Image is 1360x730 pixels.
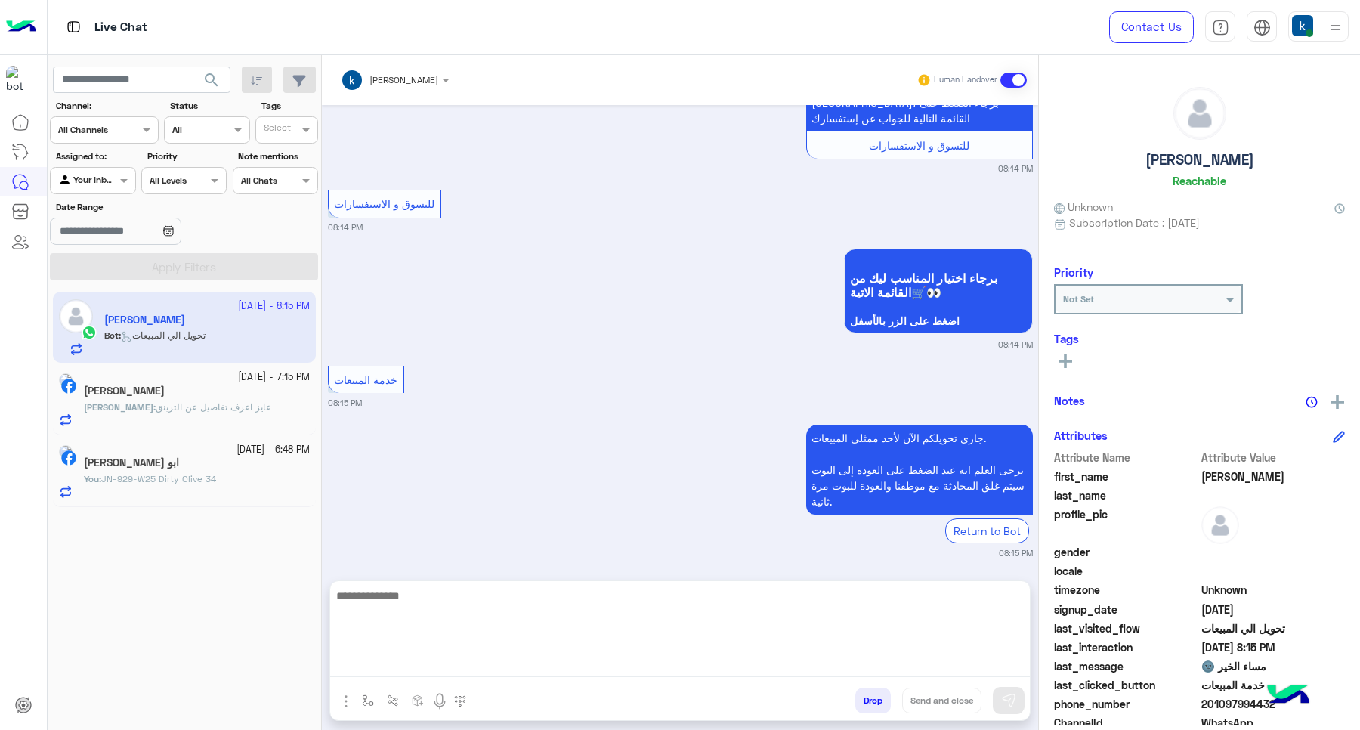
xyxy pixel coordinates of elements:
span: اضغط على الزر بالأسفل [850,315,1027,327]
img: Facebook [61,379,76,394]
span: Ahmed [1201,469,1346,484]
span: خدمة المبيعات [334,373,397,386]
img: make a call [454,695,466,707]
label: Date Range [56,200,225,214]
img: picture [59,373,73,387]
span: gender [1054,544,1198,560]
span: You [84,473,99,484]
img: add [1331,395,1344,409]
span: phone_number [1054,696,1198,712]
img: send message [1001,693,1016,708]
img: tab [1212,19,1229,36]
span: مساء الخير 🌚 [1201,658,1346,674]
img: userImage [1292,15,1313,36]
img: tab [1253,19,1271,36]
img: send voice note [431,692,449,710]
img: send attachment [337,692,355,710]
span: برجاء اختيار المناسب ليك من القائمة الاتية🛒👀 [850,271,1027,299]
span: last_clicked_button [1054,677,1198,693]
small: 08:14 PM [998,339,1033,351]
span: 201097994432 [1201,696,1346,712]
h5: ابو البراء المندوه [84,456,179,469]
span: Subscription Date : [DATE] [1069,215,1200,230]
img: profile [1326,18,1345,37]
span: timezone [1054,582,1198,598]
span: last_interaction [1054,639,1198,655]
button: create order [406,688,431,713]
span: search [202,71,221,89]
p: Live Chat [94,17,147,38]
span: null [1201,544,1346,560]
img: 713415422032625 [6,66,33,93]
img: Facebook [61,450,76,466]
span: Attribute Value [1201,450,1346,466]
span: للتسوق و الاستفسارات [334,197,434,210]
div: Select [261,121,291,138]
button: select flow [356,688,381,713]
h6: Priority [1054,265,1093,279]
span: last_name [1054,487,1198,503]
span: profile_pic [1054,506,1198,541]
a: Contact Us [1109,11,1194,43]
span: تحويل الي المبيعات [1201,620,1346,636]
span: JN-929-W25 Dirty Olive 34 [101,473,216,484]
div: Return to Bot [945,518,1029,543]
small: 08:14 PM [998,162,1033,175]
h6: Reachable [1173,174,1226,187]
img: notes [1306,396,1318,408]
span: للتسوق و الاستفسارات [869,139,969,152]
label: Tags [261,99,317,113]
img: defaultAdmin.png [1174,88,1226,139]
span: عايز اعرف تفاصيل عن الترينق [156,401,271,413]
button: Send and close [902,688,981,713]
button: Apply Filters [50,253,318,280]
img: select flow [362,694,374,707]
span: last_visited_flow [1054,620,1198,636]
img: hulul-logo.png [1262,670,1315,722]
b: : [84,401,156,413]
span: signup_date [1054,602,1198,617]
span: 2024-09-22T07:37:23.917Z [1201,602,1346,617]
label: Note mentions [238,150,316,163]
small: 08:14 PM [328,221,363,234]
img: create order [412,694,424,707]
span: Attribute Name [1054,450,1198,466]
h6: Attributes [1054,428,1108,442]
h5: [PERSON_NAME] [1145,151,1254,169]
small: [DATE] - 6:48 PM [236,443,310,457]
label: Priority [147,150,225,163]
span: Unknown [1201,582,1346,598]
label: Channel: [56,99,157,113]
small: Human Handover [934,74,997,86]
p: 29/9/2025, 8:15 PM [806,425,1033,515]
span: [PERSON_NAME] [369,74,438,85]
span: [PERSON_NAME] [84,401,153,413]
img: defaultAdmin.png [1201,506,1239,544]
span: null [1201,563,1346,579]
img: picture [59,445,73,459]
small: 08:15 PM [328,397,362,409]
h6: Tags [1054,332,1345,345]
img: tab [64,17,83,36]
h6: Notes [1054,394,1085,407]
img: Logo [6,11,36,43]
button: search [193,67,230,99]
span: خدمة المبيعات [1201,677,1346,693]
button: Drop [855,688,891,713]
span: 2025-09-29T17:15:04.743Z [1201,639,1346,655]
span: locale [1054,563,1198,579]
img: Trigger scenario [387,694,399,707]
span: Unknown [1054,199,1113,215]
span: first_name [1054,469,1198,484]
small: [DATE] - 7:15 PM [238,370,310,385]
button: Trigger scenario [381,688,406,713]
h5: احمد شيك [84,385,165,397]
span: last_message [1054,658,1198,674]
a: tab [1205,11,1235,43]
b: : [84,473,101,484]
small: 08:15 PM [999,547,1033,559]
label: Assigned to: [56,150,134,163]
label: Status [170,99,248,113]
